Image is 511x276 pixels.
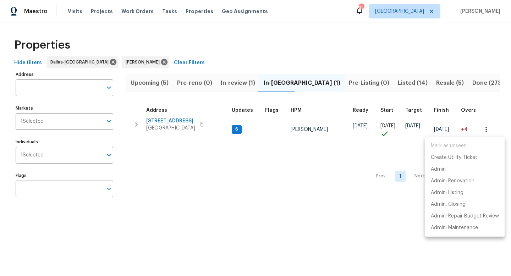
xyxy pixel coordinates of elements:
[431,224,478,232] p: Admin: Maintenance
[431,154,477,161] p: Create Utility Ticket
[431,177,474,185] p: Admin: Renovation
[431,212,499,220] p: Admin: Repair Budget Review
[431,166,446,173] p: Admin
[431,189,463,197] p: Admin: Listing
[431,201,466,208] p: Admin: Closing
